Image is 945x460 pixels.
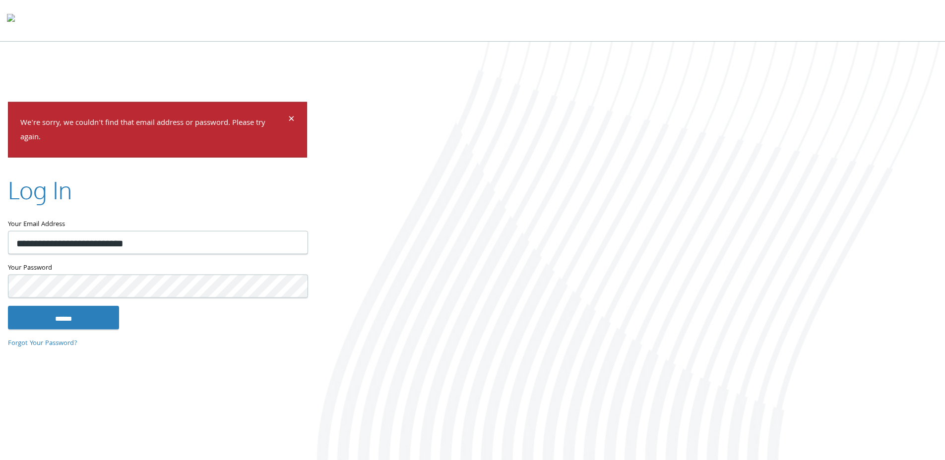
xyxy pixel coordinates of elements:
[7,10,15,30] img: todyl-logo-dark.svg
[288,111,295,130] span: ×
[20,116,287,145] p: We're sorry, we couldn't find that email address or password. Please try again.
[8,338,77,349] a: Forgot Your Password?
[288,115,295,126] button: Dismiss alert
[8,173,72,206] h2: Log In
[8,262,307,274] label: Your Password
